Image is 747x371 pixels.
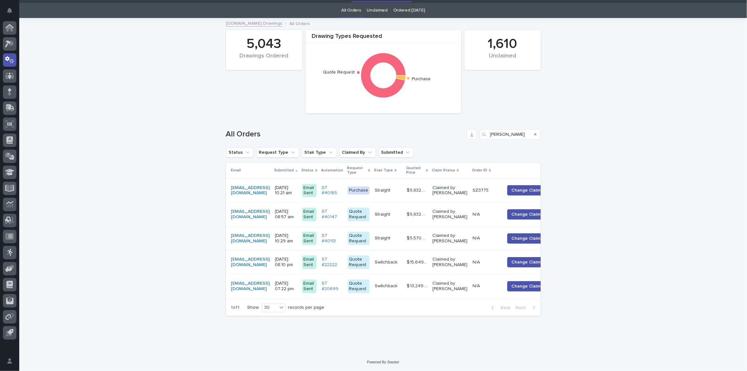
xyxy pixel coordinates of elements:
[374,167,393,174] p: Stair Type
[306,33,461,44] div: Drawing Types Requested
[375,234,392,241] p: Straight
[275,209,297,220] p: [DATE] 08:57 am
[322,185,343,196] a: ST #40165
[231,233,270,244] a: [EMAIL_ADDRESS][DOMAIN_NAME]
[432,167,455,174] p: Claim Status
[302,147,337,158] button: Stair Type
[231,257,270,268] a: [EMAIL_ADDRESS][DOMAIN_NAME]
[237,36,291,52] div: 5,043
[288,305,325,310] p: records per page
[378,147,414,158] button: Submitted
[339,147,376,158] button: Claimed By
[226,274,560,298] tr: [EMAIL_ADDRESS][DOMAIN_NAME] [DATE] 07:22 pmEmail SentST #20699 Quote RequestSwitchbackSwitchback...
[275,281,297,292] p: [DATE] 07:22 pm
[511,283,545,289] span: Change Claimer
[301,167,314,174] p: Status
[473,234,481,241] p: N/A
[507,185,549,195] button: Change Claimer
[275,233,297,244] p: [DATE] 10:29 am
[432,281,467,292] p: Claimed by [PERSON_NAME]
[407,258,429,265] p: $ 15,649.00
[375,211,392,217] p: Straight
[302,184,317,197] div: Email Sent
[516,306,530,310] span: Next
[248,305,259,310] p: Show
[407,211,429,217] p: $ 5,832.00
[511,259,545,265] span: Change Claimer
[480,129,541,140] input: Search
[347,165,367,177] p: Request Type
[475,36,530,52] div: 1,610
[407,234,429,241] p: $ 5,570.00
[231,185,270,196] a: [EMAIL_ADDRESS][DOMAIN_NAME]
[226,300,245,315] p: 1 of 1
[231,281,270,292] a: [EMAIL_ADDRESS][DOMAIN_NAME]
[473,258,481,265] p: N/A
[486,305,513,311] button: Back
[226,19,282,27] a: [DOMAIN_NAME] Drawings
[475,53,530,66] div: Unclaimed
[302,208,317,221] div: Email Sent
[275,257,297,268] p: [DATE] 08:10 pm
[348,255,369,269] div: Quote Request
[322,257,343,268] a: ST #22222
[507,281,549,291] button: Change Claimer
[507,209,549,220] button: Change Claimer
[375,282,399,289] p: Switchback
[226,203,560,227] tr: [EMAIL_ADDRESS][DOMAIN_NAME] [DATE] 08:57 amEmail SentST #40147 Quote RequestStraightStraight $ 5...
[342,3,361,18] a: All Orders
[226,130,464,139] h1: All Orders
[226,226,560,250] tr: [EMAIL_ADDRESS][DOMAIN_NAME] [DATE] 10:29 amEmail SentST #40113 Quote RequestStraightStraight $ 5...
[511,187,545,194] span: Change Claimer
[302,232,317,245] div: Email Sent
[348,280,369,293] div: Quote Request
[407,186,429,193] p: $ 5,832.00
[507,233,549,244] button: Change Claimer
[348,186,369,194] div: Purchase
[513,305,541,311] button: Next
[473,186,490,193] p: SZ3775
[226,178,560,203] tr: [EMAIL_ADDRESS][DOMAIN_NAME] [DATE] 10:21 amEmail SentST #40165 PurchaseStraightStraight $ 5,832....
[321,167,343,174] p: Automation
[511,235,545,242] span: Change Claimer
[348,232,369,245] div: Quote Request
[472,167,487,174] p: Order ID
[507,257,549,267] button: Change Claimer
[256,147,299,158] button: Request Type
[393,3,425,18] a: Ordered [DATE]
[432,257,467,268] p: Claimed by [PERSON_NAME]
[407,282,429,289] p: $ 13,249.00
[3,4,16,17] button: Notifications
[473,211,481,217] p: N/A
[231,209,270,220] a: [EMAIL_ADDRESS][DOMAIN_NAME]
[432,185,467,196] p: Claimed by [PERSON_NAME]
[323,70,355,75] text: Quote Request
[511,211,545,218] span: Change Claimer
[322,281,343,292] a: ST #20699
[412,77,431,82] text: Purchase
[302,280,317,293] div: Email Sent
[226,147,254,158] button: Status
[497,306,511,310] span: Back
[322,209,343,220] a: ST #40147
[231,167,241,174] p: Email
[8,8,16,18] div: Notifications
[237,53,291,66] div: Drawings Ordered
[432,233,467,244] p: Claimed by [PERSON_NAME]
[432,209,467,220] p: Claimed by [PERSON_NAME]
[322,233,343,244] a: ST #40113
[348,208,369,221] div: Quote Request
[262,304,277,311] div: 30
[375,186,392,193] p: Straight
[275,185,297,196] p: [DATE] 10:21 am
[406,165,424,177] p: Quoted Price
[302,255,317,269] div: Email Sent
[375,258,399,265] p: Switchback
[226,250,560,274] tr: [EMAIL_ADDRESS][DOMAIN_NAME] [DATE] 08:10 pmEmail SentST #22222 Quote RequestSwitchbackSwitchback...
[473,282,481,289] p: N/A
[367,3,387,18] a: Unclaimed
[290,20,310,27] p: All Orders
[367,360,399,364] a: Powered By Stacker
[274,167,294,174] p: Submitted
